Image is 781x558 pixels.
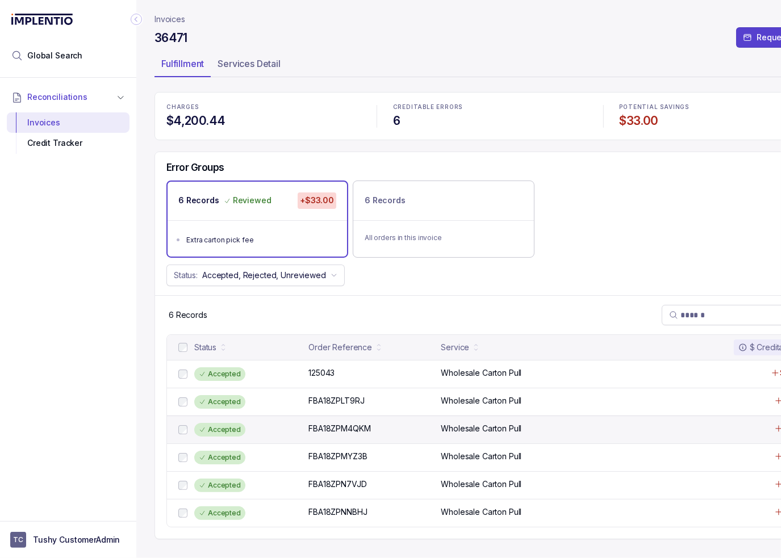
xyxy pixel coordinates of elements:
[218,57,281,70] p: Services Detail
[16,112,120,133] div: Invoices
[178,397,187,406] input: checkbox-checkbox
[169,309,207,321] p: 6 Records
[166,113,361,129] h4: $4,200.44
[441,367,521,379] p: Wholesale Carton Pull
[178,481,187,490] input: checkbox-checkbox
[154,30,187,46] h4: 36471
[169,309,207,321] div: Remaining page entries
[166,265,345,286] button: Status:Accepted, Rejected, Unreviewed
[194,395,245,409] div: Accepted
[194,423,245,437] div: Accepted
[308,479,366,490] p: FBA18ZPN7VJD
[166,104,361,111] p: CHARGES
[178,509,187,518] input: checkbox-checkbox
[7,110,130,156] div: Reconciliations
[27,50,82,61] span: Global Search
[194,479,245,492] div: Accepted
[194,506,245,520] div: Accepted
[178,195,219,206] p: 6 Records
[308,423,370,434] p: FBA18ZPM4QKM
[194,451,245,464] div: Accepted
[154,14,185,25] a: Invoices
[174,270,198,281] p: Status:
[308,367,335,379] p: 125043
[178,370,187,379] input: checkbox-checkbox
[186,234,335,246] div: Extra carton pick fee
[441,423,521,434] p: Wholesale Carton Pull
[16,133,120,153] div: Credit Tracker
[7,85,130,110] button: Reconciliations
[10,532,126,548] button: User initialsTushy CustomerAdmin
[154,14,185,25] nav: breadcrumb
[130,12,143,26] div: Collapse Icon
[202,270,326,281] p: Accepted, Rejected, Unreviewed
[154,54,211,77] li: Tab Fulfillment
[308,395,364,406] p: FBA18ZPLT9RJ
[233,195,272,206] p: Reviewed
[441,395,521,406] p: Wholesale Carton Pull
[441,506,521,518] p: Wholesale Carton Pull
[10,532,26,548] span: User initials
[178,425,187,434] input: checkbox-checkbox
[194,367,245,381] div: Accepted
[178,343,187,352] input: checkbox-checkbox
[441,479,521,490] p: Wholesale Carton Pull
[211,54,287,77] li: Tab Services Detail
[441,451,521,462] p: Wholesale Carton Pull
[194,342,216,353] div: Status
[298,192,336,208] p: +$33.00
[308,451,367,462] p: FBA18ZPMYZ3B
[365,232,523,244] p: All orders in this invoice
[365,195,406,206] p: 6 Records
[161,57,204,70] p: Fulfillment
[441,342,469,353] div: Service
[393,104,587,111] p: CREDITABLE ERRORS
[308,506,367,518] p: FBA18ZPNNBHJ
[178,453,187,462] input: checkbox-checkbox
[393,113,587,129] h4: 6
[166,161,224,174] h5: Error Groups
[308,342,372,353] div: Order Reference
[27,91,87,103] span: Reconciliations
[33,534,120,546] p: Tushy CustomerAdmin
